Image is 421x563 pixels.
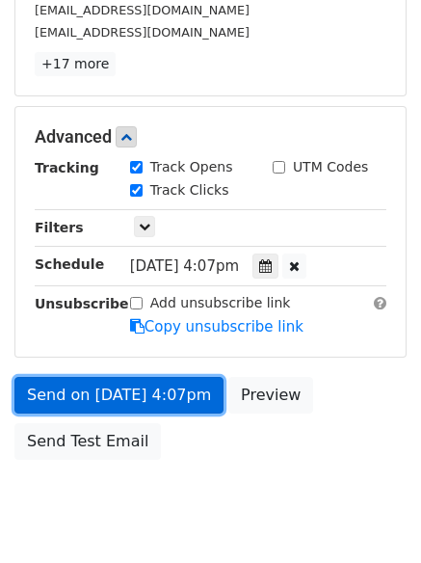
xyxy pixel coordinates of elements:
[35,220,84,235] strong: Filters
[35,52,116,76] a: +17 more
[293,157,368,177] label: UTM Codes
[150,180,229,201] label: Track Clicks
[35,256,104,272] strong: Schedule
[35,160,99,175] strong: Tracking
[150,157,233,177] label: Track Opens
[130,318,303,335] a: Copy unsubscribe link
[130,257,239,275] span: [DATE] 4:07pm
[35,3,250,17] small: [EMAIL_ADDRESS][DOMAIN_NAME]
[228,377,313,414] a: Preview
[14,377,224,414] a: Send on [DATE] 4:07pm
[325,470,421,563] iframe: Chat Widget
[14,423,161,460] a: Send Test Email
[35,126,386,147] h5: Advanced
[35,296,129,311] strong: Unsubscribe
[150,293,291,313] label: Add unsubscribe link
[35,25,250,40] small: [EMAIL_ADDRESS][DOMAIN_NAME]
